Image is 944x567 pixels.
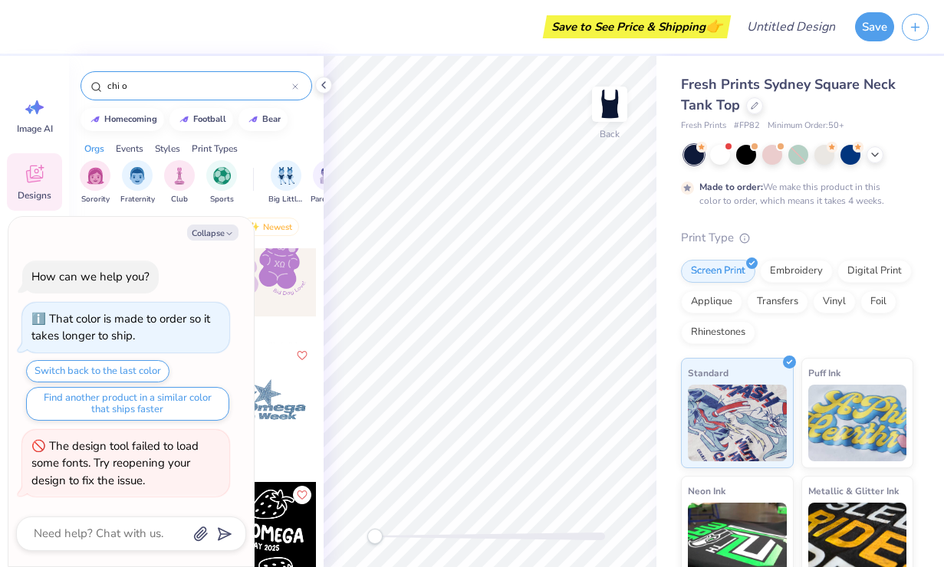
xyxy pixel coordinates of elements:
div: bear [262,115,281,123]
div: Orgs [84,142,104,156]
div: filter for Sports [206,160,237,205]
button: homecoming [81,108,164,131]
div: Events [116,142,143,156]
button: filter button [80,160,110,205]
div: Accessibility label [367,529,383,544]
div: filter for Sorority [80,160,110,205]
div: Print Type [681,229,913,247]
img: Fraternity Image [129,167,146,185]
span: Minimum Order: 50 + [768,120,844,133]
span: Designs [18,189,51,202]
button: filter button [206,160,237,205]
div: Foil [860,290,896,313]
div: Save to See Price & Shipping [547,15,727,38]
div: football [193,115,226,123]
span: Standard [688,365,729,381]
div: filter for Fraternity [120,160,155,205]
button: Like [293,486,311,504]
button: football [169,108,233,131]
div: Screen Print [681,260,755,283]
img: Sorority Image [87,167,104,185]
img: newest.gif [248,221,260,232]
button: filter button [268,160,304,205]
span: Metallic & Glitter Ink [808,483,899,499]
img: trend_line.gif [247,115,259,124]
img: trend_line.gif [178,115,190,124]
span: # FP82 [734,120,760,133]
button: Like [293,346,311,365]
span: Image AI [17,123,53,135]
span: Fresh Prints [681,120,726,133]
span: Big Little Reveal [268,194,304,205]
button: filter button [164,160,195,205]
button: Switch back to the last color [26,360,169,382]
img: trend_line.gif [89,115,101,124]
div: Embroidery [760,260,833,283]
img: Back [594,89,625,120]
img: Standard [688,385,787,461]
div: Vinyl [813,290,856,313]
span: Fresh Prints Sydney Square Neck Tank Top [681,75,896,114]
div: homecoming [104,115,157,123]
img: Sports Image [213,167,231,185]
img: Big Little Reveal Image [278,167,294,185]
div: Newest [241,218,299,236]
span: Fraternity [120,194,155,205]
img: Puff Ink [808,385,907,461]
span: 👉 [706,17,722,35]
div: Applique [681,290,742,313]
button: filter button [311,160,346,205]
div: filter for Big Little Reveal [268,160,304,205]
img: Parent's Weekend Image [320,167,337,185]
button: Save [855,12,894,41]
span: Sorority [81,194,110,205]
div: Back [600,127,620,141]
div: Styles [155,142,180,156]
button: filter button [120,160,155,205]
button: Collapse [187,225,238,241]
button: bear [238,108,288,131]
div: Rhinestones [681,321,755,344]
span: Parent's Weekend [311,194,346,205]
div: Transfers [747,290,808,313]
div: Print Types [192,142,238,156]
div: The design tool failed to load some fonts. Try reopening your design to fix the issue. [31,438,199,488]
button: Find another product in a similar color that ships faster [26,387,229,421]
strong: Made to order: [699,181,763,193]
div: filter for Parent's Weekend [311,160,346,205]
span: Club [171,194,188,205]
div: We make this product in this color to order, which means it takes 4 weeks. [699,180,888,208]
div: filter for Club [164,160,195,205]
div: That color is made to order so it takes longer to ship. [31,311,210,344]
input: Try "Alpha" [106,78,292,93]
span: Neon Ink [688,483,725,499]
img: Club Image [171,167,188,185]
span: Sports [210,194,234,205]
input: Untitled Design [735,11,847,42]
span: Puff Ink [808,365,840,381]
div: Digital Print [837,260,912,283]
div: How can we help you? [31,269,150,284]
